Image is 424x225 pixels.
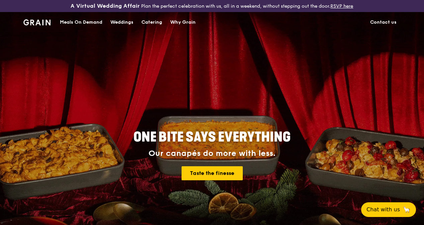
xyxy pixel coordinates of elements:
div: Our canapés do more with less. [92,149,332,158]
div: Catering [141,12,162,32]
span: ONE BITE SAYS EVERYTHING [133,129,291,145]
div: Plan the perfect celebration with us, all in a weekend, without stepping out the door. [71,3,353,9]
span: Chat with us [366,206,400,214]
button: Chat with us🦙 [361,202,416,217]
a: GrainGrain [23,12,50,32]
a: Taste the finesse [182,166,243,180]
a: Contact us [366,12,401,32]
div: Why Grain [170,12,196,32]
span: 🦙 [403,206,411,214]
a: Catering [137,12,166,32]
h3: A Virtual Wedding Affair [71,3,140,9]
a: Weddings [106,12,137,32]
a: Why Grain [166,12,200,32]
img: Grain [23,19,50,25]
div: Weddings [110,12,133,32]
a: RSVP here [330,3,353,9]
div: Meals On Demand [60,12,102,32]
